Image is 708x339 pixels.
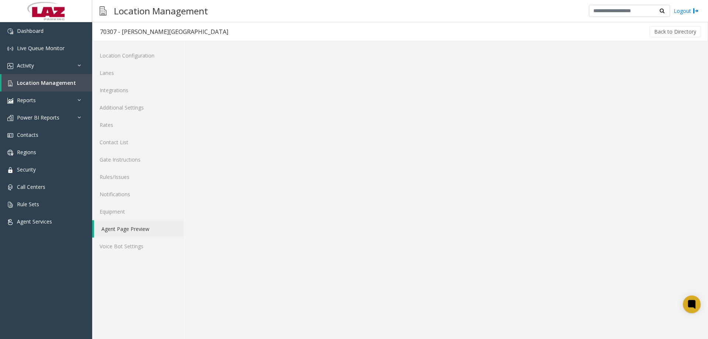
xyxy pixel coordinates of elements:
span: Location Management [17,79,76,86]
span: Reports [17,97,36,104]
img: 'icon' [7,80,13,86]
span: Rule Sets [17,201,39,208]
a: Gate Instructions [92,151,184,168]
img: 'icon' [7,184,13,190]
span: Power BI Reports [17,114,59,121]
a: Integrations [92,82,184,99]
img: 'icon' [7,219,13,225]
a: Lanes [92,64,184,82]
a: Voice Bot Settings [92,238,184,255]
span: Dashboard [17,27,44,34]
a: Location Configuration [92,47,184,64]
img: 'icon' [7,150,13,156]
span: Live Queue Monitor [17,45,65,52]
img: 'icon' [7,28,13,34]
img: 'icon' [7,167,13,173]
a: Location Management [1,74,92,91]
a: Notifications [92,186,184,203]
span: Regions [17,149,36,156]
img: 'icon' [7,115,13,121]
button: Back to Directory [649,26,701,37]
span: Activity [17,62,34,69]
img: 'icon' [7,46,13,52]
img: logout [693,7,699,15]
a: Rates [92,116,184,134]
img: pageIcon [100,2,107,20]
a: Agent Page Preview [94,220,184,238]
span: Call Centers [17,183,45,190]
a: Equipment [92,203,184,220]
span: Security [17,166,36,173]
span: Agent Services [17,218,52,225]
a: Additional Settings [92,99,184,116]
a: Contact List [92,134,184,151]
img: 'icon' [7,63,13,69]
span: Contacts [17,131,38,138]
img: 'icon' [7,132,13,138]
h3: Location Management [110,2,212,20]
div: 70307 - [PERSON_NAME][GEOGRAPHIC_DATA] [100,27,228,37]
img: 'icon' [7,202,13,208]
img: 'icon' [7,98,13,104]
a: Rules/Issues [92,168,184,186]
a: Logout [674,7,699,15]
